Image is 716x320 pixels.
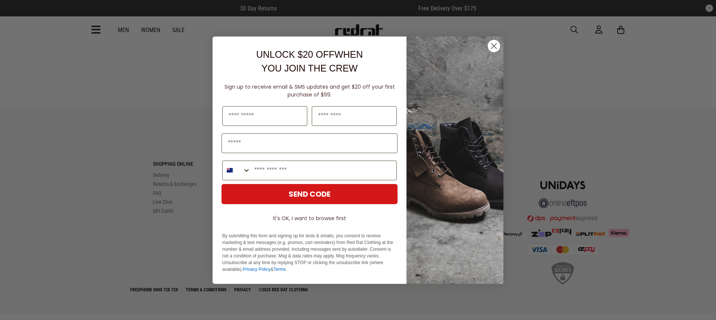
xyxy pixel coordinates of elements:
[222,184,398,204] button: SEND CODE
[6,3,28,25] button: Open LiveChat chat widget
[406,37,503,284] img: f7662613-148e-4c88-9575-6c6b5b55a647.jpeg
[487,39,500,53] button: Close dialog
[223,161,251,180] button: Search Countries
[224,83,395,98] span: Sign up to receive email & SMS updates and get $20 off your first purchase of $99.
[227,167,233,173] img: New Zealand
[256,49,335,60] span: UNLOCK $20 OFF
[261,63,358,73] span: YOU JOIN THE CREW
[273,267,286,272] a: Terms
[222,106,307,126] input: First Name
[222,133,398,153] input: Email
[335,49,363,60] span: WHEN
[243,267,271,272] a: Privacy Policy
[222,232,397,273] p: By submitting this form and signing up for texts & emails, you consent to receive marketing & tex...
[222,212,398,225] button: It's OK, I want to browse first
